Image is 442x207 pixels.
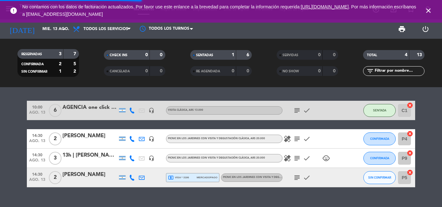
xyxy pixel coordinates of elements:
span: , ARS 20.000 [249,157,265,159]
span: CONFIRMADA [21,63,44,66]
strong: 0 [232,69,234,73]
strong: 4 [405,53,407,57]
strong: 0 [247,69,250,73]
span: NO SHOW [282,70,299,73]
a: [URL][DOMAIN_NAME] [301,4,349,9]
i: cancel [407,130,413,137]
strong: 0 [160,69,164,73]
strong: 2 [73,69,77,74]
i: subject [293,107,301,114]
i: [DATE] [5,22,39,36]
span: SERVIDAS [282,54,298,57]
i: filter_list [366,67,374,75]
span: SENTADA [373,109,386,112]
i: arrow_drop_down [60,25,68,33]
span: VISITA CLÁSICA [168,109,203,111]
span: SENTADAS [196,54,213,57]
a: . Por más información escríbanos a [EMAIL_ADDRESS][DOMAIN_NAME] [22,4,416,17]
i: check [303,107,311,114]
strong: 0 [333,69,337,73]
span: PICNIC EN LOS JARDINES CON VISITA Y DEGUSTACIÓN CLÁSICA [223,176,304,179]
i: subject [293,174,301,181]
span: 10:00 [29,103,45,110]
i: healing [283,154,291,162]
strong: 1 [59,69,61,74]
span: print [398,25,406,33]
span: , ARS 13.000 [187,109,203,111]
button: SIN CONFIRMAR [363,171,396,184]
span: 14:30 [29,151,45,158]
i: subject [293,154,301,162]
i: cancel [407,169,413,176]
i: headset_mic [149,155,154,161]
i: cancel [407,102,413,109]
span: ago. 13 [29,110,45,118]
i: close [425,7,432,15]
button: CONFIRMADA [363,152,396,165]
span: CHECK INS [110,54,127,57]
strong: 13 [417,53,423,57]
span: 3 [49,152,61,165]
strong: 0 [160,53,164,57]
div: [PERSON_NAME] [62,132,117,140]
button: SENTADA [363,104,396,117]
span: Todos los servicios [83,27,128,31]
span: CANCELADA [110,70,130,73]
span: ago. 13 [29,178,45,185]
span: PICNIC EN LOS JARDINES CON VISITA Y DEGUSTACIÓN CLÁSICA [168,157,265,159]
i: local_atm [168,175,174,181]
strong: 0 [145,53,148,57]
i: check [303,154,311,162]
span: TOTAL [367,54,377,57]
div: 13h | [PERSON_NAME] [62,151,117,160]
strong: 1 [232,53,234,57]
i: headset_mic [149,136,154,142]
span: CONFIRMADA [370,137,389,140]
span: ago. 13 [29,158,45,166]
strong: 0 [145,69,148,73]
span: 6 [49,104,61,117]
strong: 0 [318,69,321,73]
strong: 0 [333,53,337,57]
span: mercadopago [197,175,217,180]
i: child_care [322,154,330,162]
div: [PERSON_NAME] [62,171,117,179]
span: PICNIC EN LOS JARDINES CON VISITA Y DEGUSTACIÓN CLÁSICA [168,137,265,140]
strong: 6 [247,53,250,57]
span: RESERVADAS [21,53,42,56]
i: check [303,174,311,181]
i: subject [293,135,301,143]
strong: 3 [59,52,61,56]
span: RE AGENDADA [196,70,220,73]
i: headset_mic [149,108,154,113]
input: Filtrar por nombre... [374,67,424,75]
span: CONFIRMADA [370,156,389,160]
span: SIN CONFIRMAR [21,70,47,73]
div: AGENCIA one click travel - [PERSON_NAME] [62,103,117,112]
strong: 0 [318,53,321,57]
span: ago. 13 [29,139,45,146]
strong: 5 [73,62,77,66]
span: 14:30 [29,131,45,139]
span: 2 [49,132,61,145]
button: CONFIRMADA [363,132,396,145]
div: LOG OUT [414,19,437,39]
span: No contamos con los datos de facturación actualizados. Por favor use este enlance a la brevedad p... [22,4,416,17]
strong: 2 [59,62,61,66]
i: power_settings_new [422,25,429,33]
i: check [303,135,311,143]
span: 14:30 [29,170,45,178]
i: cancel [407,150,413,156]
span: , ARS 20.000 [249,137,265,140]
i: healing [283,135,291,143]
span: visa * 3186 [168,175,189,181]
i: error [10,7,17,15]
span: 2 [49,171,61,184]
span: SIN CONFIRMAR [368,176,391,179]
strong: 7 [73,52,77,56]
